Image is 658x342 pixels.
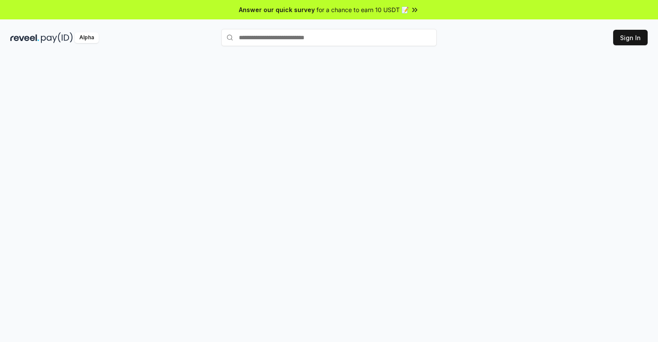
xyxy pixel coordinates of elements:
[239,5,315,14] span: Answer our quick survey
[613,30,648,45] button: Sign In
[10,32,39,43] img: reveel_dark
[316,5,409,14] span: for a chance to earn 10 USDT 📝
[41,32,73,43] img: pay_id
[75,32,99,43] div: Alpha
